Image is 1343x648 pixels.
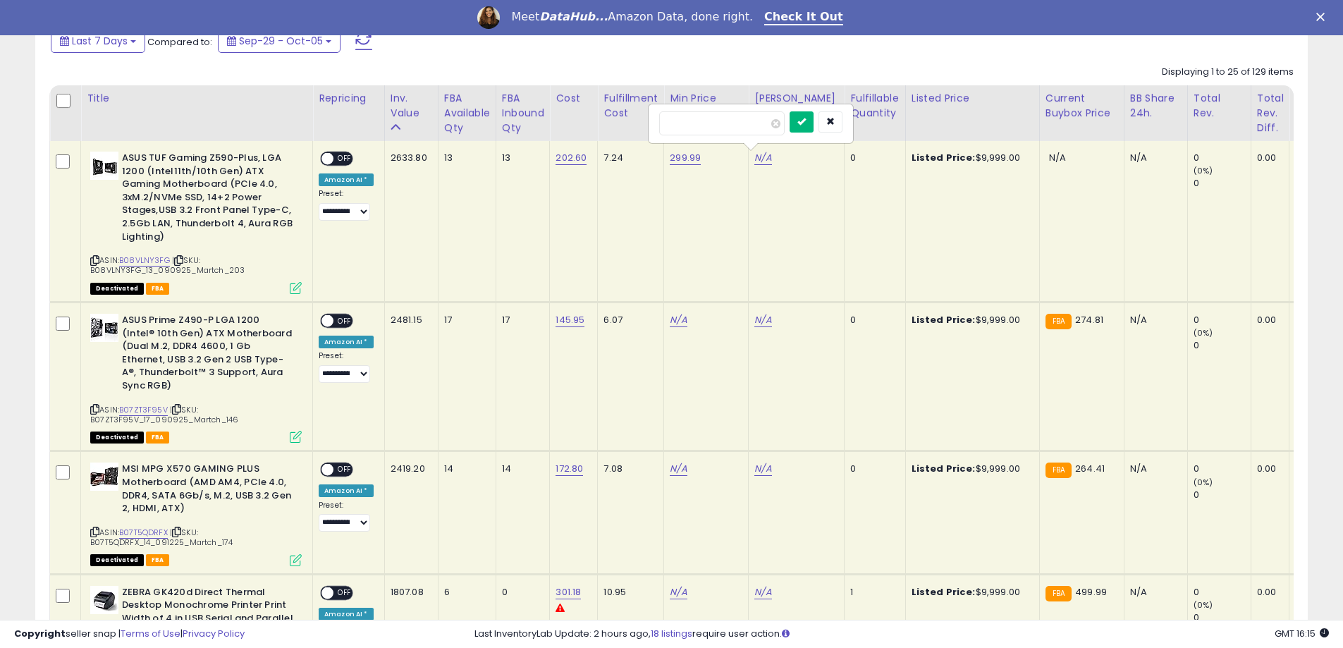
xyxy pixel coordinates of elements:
div: 6.07 [603,314,653,326]
div: 17 [444,314,485,326]
a: N/A [754,585,771,599]
span: All listings that are unavailable for purchase on Amazon for any reason other than out-of-stock [90,283,144,295]
div: 0.00 [1257,463,1279,475]
div: ASIN: [90,152,302,293]
div: FBA inbound Qty [502,91,544,135]
div: Preset: [319,501,374,532]
div: Repricing [319,91,379,106]
strong: Copyright [14,627,66,640]
span: OFF [333,464,356,476]
div: N/A [1130,152,1177,164]
span: FBA [146,554,170,566]
div: Meet Amazon Data, done right. [511,10,753,24]
b: Listed Price: [912,151,976,164]
span: OFF [333,587,356,599]
span: 499.99 [1075,585,1107,599]
a: Terms of Use [121,627,180,640]
small: (0%) [1194,477,1213,488]
span: Compared to: [147,35,212,49]
div: Amazon AI * [319,336,374,348]
span: | SKU: B07T5QDRFX_14_091225_Martch_174 [90,527,233,548]
a: 145.95 [556,313,584,327]
small: FBA [1045,586,1072,601]
div: BB Share 24h. [1130,91,1182,121]
b: MSI MPG X570 GAMING PLUS Motherboard (AMD AM4, PCIe 4.0, DDR4, SATA 6Gb/s, M.2, USB 3.2 Gen 2, HD... [122,463,293,518]
div: Title [87,91,307,106]
button: Last 7 Days [51,29,145,53]
div: 2481.15 [391,314,427,326]
img: 51+uHzpCHtL._SL40_.jpg [90,463,118,491]
i: DataHub... [539,10,608,23]
a: N/A [670,313,687,327]
a: N/A [670,585,687,599]
a: N/A [670,462,687,476]
div: Preset: [319,189,374,221]
a: Check It Out [764,10,843,25]
div: 0 [850,314,894,326]
span: | SKU: B08VLNY3FG_13_090925_Martch_203 [90,255,245,276]
div: 0 [1194,314,1251,326]
a: 299.99 [670,151,701,165]
div: Inv. value [391,91,432,121]
a: B07T5QDRFX [119,527,168,539]
div: Total Rev. Diff. [1257,91,1284,135]
span: All listings that are unavailable for purchase on Amazon for any reason other than out-of-stock [90,554,144,566]
img: 51Esm0RAXWL._SL40_.jpg [90,314,118,342]
div: Current Buybox Price [1045,91,1118,121]
div: 0 [1194,489,1251,501]
div: 0 [1194,339,1251,352]
div: 0 [850,463,894,475]
b: Listed Price: [912,462,976,475]
div: Preset: [319,351,374,383]
div: $9,999.00 [912,152,1029,164]
div: 0.00 [1257,314,1279,326]
div: FBA Available Qty [444,91,490,135]
b: ASUS TUF Gaming Z590-Plus, LGA 1200 (Intel11th/10th Gen) ATX Gaming Motherboard (PCIe 4.0, 3xM.2/... [122,152,293,247]
div: 1807.08 [391,586,427,599]
div: $9,999.00 [912,586,1029,599]
span: All listings that are unavailable for purchase on Amazon for any reason other than out-of-stock [90,432,144,444]
div: seller snap | | [14,628,245,641]
div: 14 [444,463,485,475]
div: 0.00 [1257,586,1279,599]
a: B08VLNY3FG [119,255,170,267]
div: 14 [502,463,539,475]
div: Listed Price [912,91,1034,106]
img: 41T9utiEpHL._SL40_.jpg [90,152,118,180]
div: N/A [1130,314,1177,326]
div: $9,999.00 [912,463,1029,475]
div: Min Price [670,91,742,106]
a: Privacy Policy [183,627,245,640]
span: OFF [333,315,356,327]
span: 264.41 [1075,462,1105,475]
a: 172.80 [556,462,583,476]
span: 274.81 [1075,313,1103,326]
a: N/A [754,151,771,165]
span: N/A [1049,151,1066,164]
div: 2633.80 [391,152,427,164]
div: $9,999.00 [912,314,1029,326]
a: 301.18 [556,585,581,599]
div: 6 [444,586,485,599]
div: Cost [556,91,591,106]
small: (0%) [1194,165,1213,176]
button: Sep-29 - Oct-05 [218,29,341,53]
div: ASIN: [90,463,302,564]
span: 2025-10-13 16:15 GMT [1275,627,1329,640]
div: 7.24 [603,152,653,164]
div: Amazon AI * [319,173,374,186]
span: FBA [146,432,170,444]
div: Displaying 1 to 25 of 129 items [1162,66,1294,79]
span: Last 7 Days [72,34,128,48]
a: B07ZT3F95V [119,404,168,416]
div: Close [1316,13,1330,21]
div: 13 [502,152,539,164]
div: 0 [1194,152,1251,164]
a: 202.60 [556,151,587,165]
small: (0%) [1194,327,1213,338]
div: Fulfillable Quantity [850,91,899,121]
span: | SKU: B07ZT3F95V_17_090925_Martch_146 [90,404,238,425]
div: 10.95 [603,586,653,599]
span: FBA [146,283,170,295]
div: N/A [1130,586,1177,599]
